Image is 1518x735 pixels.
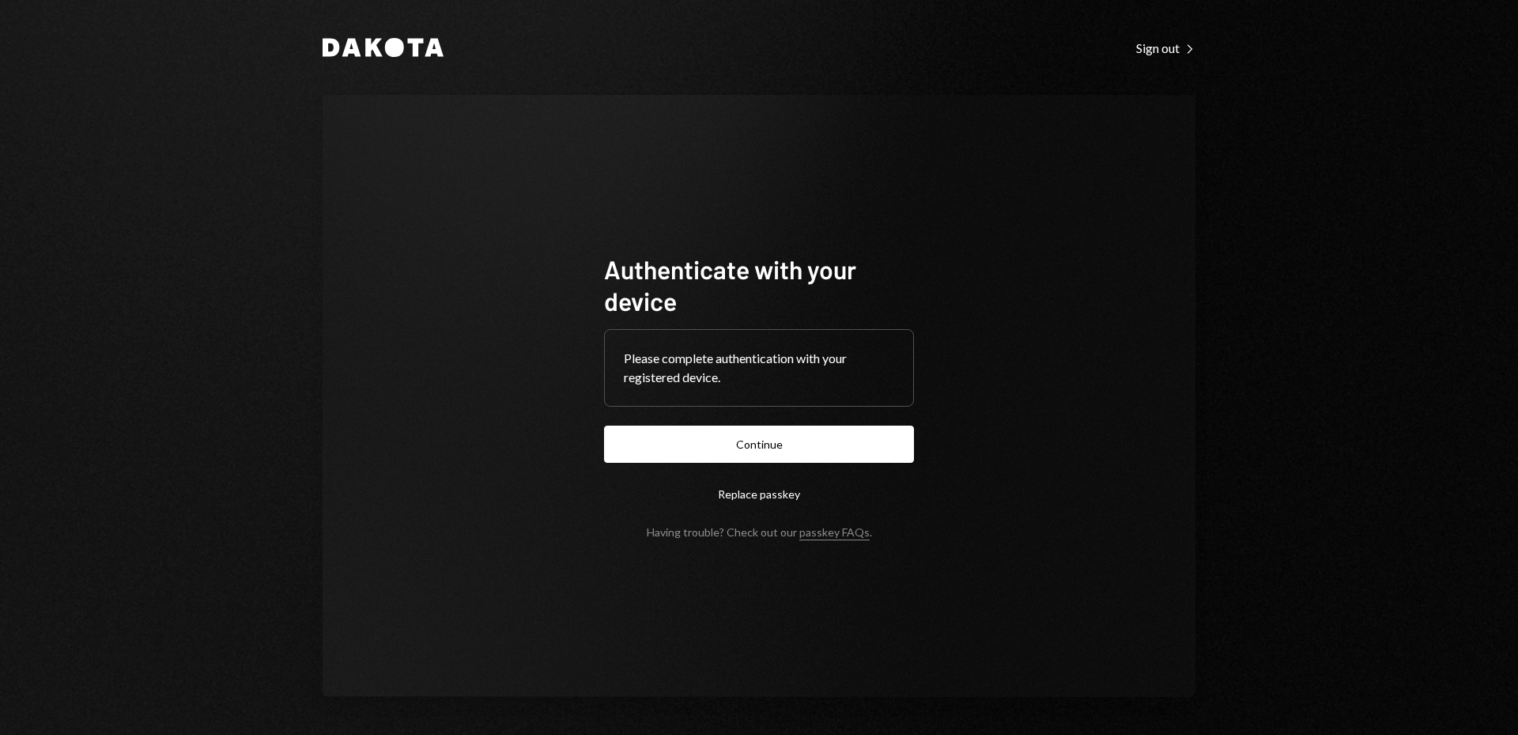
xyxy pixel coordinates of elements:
[1136,39,1195,56] a: Sign out
[624,349,894,387] div: Please complete authentication with your registered device.
[604,475,914,513] button: Replace passkey
[1136,40,1195,56] div: Sign out
[799,525,870,540] a: passkey FAQs
[604,253,914,316] h1: Authenticate with your device
[604,426,914,463] button: Continue
[647,525,872,539] div: Having trouble? Check out our .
